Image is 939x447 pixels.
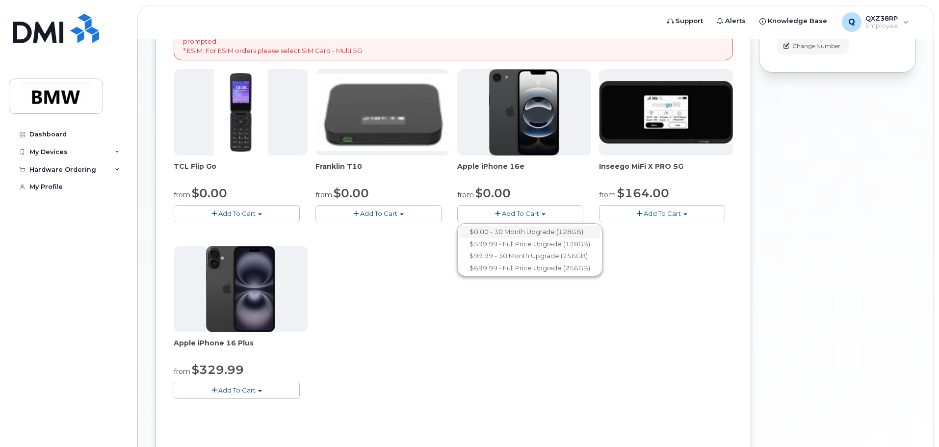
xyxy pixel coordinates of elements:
a: Alerts [710,11,753,31]
a: Support [660,11,710,31]
span: $0.00 [192,186,227,200]
span: $0.00 [334,186,369,200]
span: Add To Cart [502,210,539,217]
span: Support [676,16,703,26]
span: Add To Cart [218,386,256,394]
small: from [457,190,474,199]
span: Change Number [792,42,840,51]
span: Employee [865,22,898,30]
button: Change Number [777,37,849,54]
div: Apple iPhone 16e [457,161,591,181]
img: TCL_FLIP_MODE.jpg [214,69,268,156]
span: $329.99 [192,363,244,377]
button: Add To Cart [174,382,300,399]
a: $99.99 - 30 Month Upgrade (256GB) [460,250,600,262]
iframe: Messenger Launcher [896,404,932,440]
span: Alerts [725,16,746,26]
button: Add To Cart [315,205,442,222]
div: Franklin T10 [315,161,449,181]
a: Knowledge Base [753,11,834,31]
img: cut_small_inseego_5G.jpg [599,81,733,144]
div: TCL Flip Go [174,161,308,181]
button: Add To Cart [457,205,583,222]
span: Q [848,16,855,28]
img: t10.jpg [315,74,449,151]
a: $599.99 - Full Price Upgrade (128GB) [460,238,600,250]
small: from [315,190,332,199]
small: from [174,367,190,376]
div: Inseego MiFi X PRO 5G [599,161,733,181]
div: Apple iPhone 16 Plus [174,338,308,358]
a: $699.99 - Full Price Upgrade (256GB) [460,262,600,274]
button: Add To Cart [174,205,300,222]
span: $164.00 [617,186,669,200]
span: QXZ38RP [865,14,898,22]
span: Add To Cart [218,210,256,217]
span: $0.00 [475,186,511,200]
button: Add To Cart [599,205,725,222]
span: Add To Cart [360,210,397,217]
a: $0.00 - 30 Month Upgrade (128GB) [460,226,600,238]
img: iphone16e.png [489,69,560,156]
span: Add To Cart [644,210,681,217]
small: from [599,190,616,199]
small: from [174,190,190,199]
img: iphone_16_plus.png [206,246,275,332]
span: Knowledge Base [768,16,827,26]
div: QXZ38RP [835,12,915,32]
